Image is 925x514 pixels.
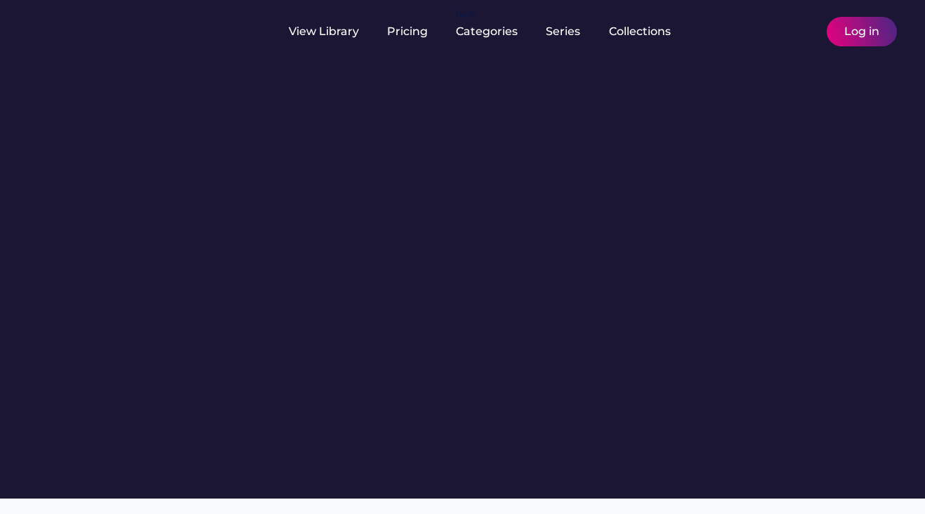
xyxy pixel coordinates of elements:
div: Categories [456,24,518,39]
img: yH5BAEAAAAALAAAAAABAAEAAAIBRAA7 [796,23,813,40]
div: Series [546,24,581,39]
img: yH5BAEAAAAALAAAAAABAAEAAAIBRAA7 [772,23,789,40]
div: Collections [609,24,671,39]
div: View Library [289,24,359,39]
img: yH5BAEAAAAALAAAAAABAAEAAAIBRAA7 [28,15,139,44]
div: Pricing [387,24,428,39]
div: Log in [844,24,879,39]
img: yH5BAEAAAAALAAAAAABAAEAAAIBRAA7 [162,23,178,40]
div: fvck [456,7,474,21]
